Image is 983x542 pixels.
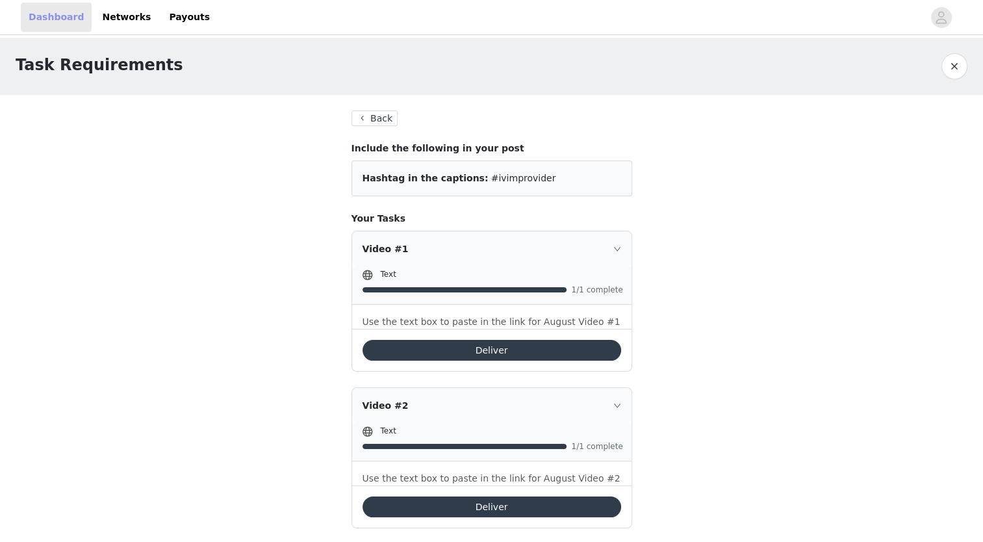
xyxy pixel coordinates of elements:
button: Deliver [363,340,621,361]
h4: Include the following in your post [351,142,632,155]
span: Text [381,270,396,279]
span: 1/1 complete [572,443,624,450]
div: icon: rightVideo #2 [352,388,632,423]
h4: Your Tasks [351,212,632,226]
a: Dashboard [21,3,92,32]
span: Hashtag in the captions: [363,173,489,183]
button: Deliver [363,497,621,517]
button: Back [351,110,398,126]
span: Text [381,426,396,435]
a: Networks [94,3,159,32]
i: icon: right [613,245,621,253]
p: Use the text box to paste in the link for August Video #2 [363,472,621,485]
h1: Task Requirements [16,53,183,77]
span: #ivimprovider [491,173,556,183]
div: icon: rightVideo #1 [352,231,632,266]
span: 1/1 complete [572,286,624,294]
p: Use the text box to paste in the link for August Video #1 [363,315,621,329]
a: Payouts [161,3,218,32]
div: avatar [935,7,947,28]
i: icon: right [613,402,621,409]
